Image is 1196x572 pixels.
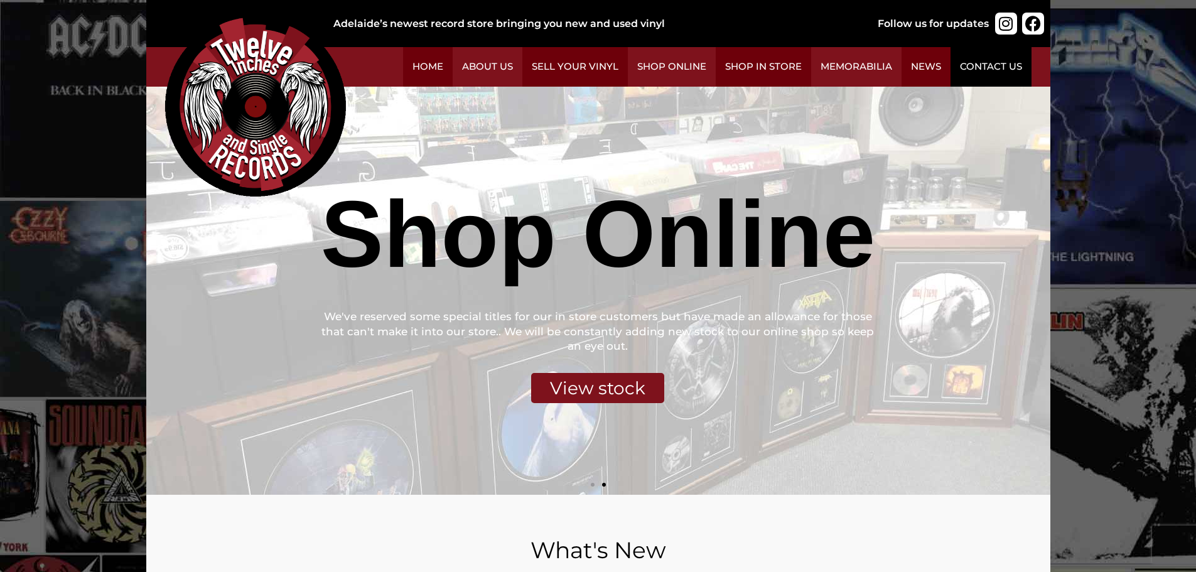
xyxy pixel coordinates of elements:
div: Slides [146,87,1050,495]
div: Shop Online [320,178,875,291]
span: Go to slide 2 [602,483,606,487]
a: Sell Your Vinyl [522,47,628,87]
a: News [902,47,951,87]
div: Adelaide’s newest record store bringing you new and used vinyl [333,16,837,31]
a: Shop in Store [716,47,811,87]
a: Contact Us [951,47,1032,87]
div: View stock [531,373,664,403]
a: Shop OnlineWe've reserved some special titles for our in store customers but have made an allowan... [146,87,1050,495]
div: We've reserved some special titles for our in store customers but have made an allowance for thos... [320,310,875,354]
a: Memorabilia [811,47,902,87]
div: 2 / 2 [146,87,1050,495]
div: Follow us for updates [878,16,989,31]
span: Go to slide 1 [591,483,595,487]
a: Home [403,47,453,87]
a: About Us [453,47,522,87]
a: Shop Online [628,47,716,87]
h2: What's New [178,539,1019,561]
